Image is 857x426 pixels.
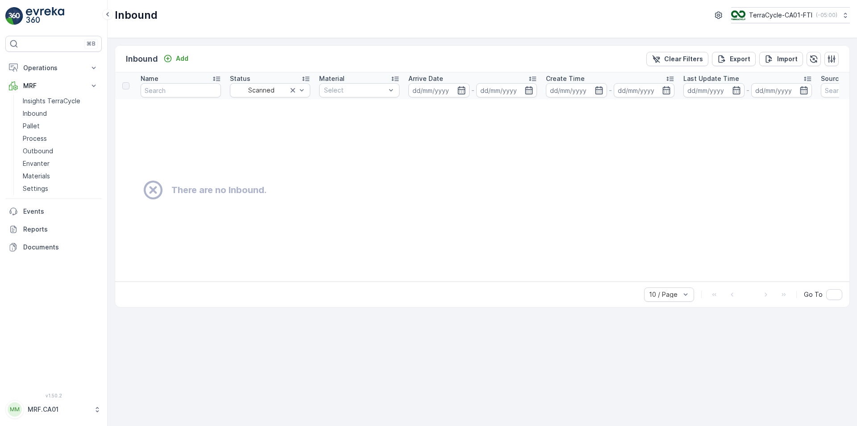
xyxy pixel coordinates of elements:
[664,55,703,63] p: Clear Filters
[609,85,612,96] p: -
[23,134,47,143] p: Process
[115,8,158,22] p: Inbound
[751,83,812,97] input: dd/mm/yyyy
[5,220,102,238] a: Reports
[712,52,756,66] button: Export
[777,55,798,63] p: Import
[23,122,40,131] p: Pallet
[5,393,102,398] span: v 1.50.2
[19,170,102,182] a: Materials
[23,184,48,193] p: Settings
[731,7,850,23] button: TerraCycle-CA01-FTI(-05:00)
[23,159,50,168] p: Envanter
[8,402,22,417] div: MM
[319,74,345,83] p: Material
[19,95,102,107] a: Insights TerraCycle
[683,74,739,83] p: Last Update Time
[749,11,812,20] p: TerraCycle-CA01-FTI
[683,83,745,97] input: dd/mm/yyyy
[5,7,23,25] img: logo
[23,63,84,72] p: Operations
[546,83,607,97] input: dd/mm/yyyy
[5,400,102,419] button: MMMRF.CA01
[730,55,750,63] p: Export
[646,52,708,66] button: Clear Filters
[171,183,266,197] h2: There are no Inbound.
[19,145,102,157] a: Outbound
[230,74,250,83] p: Status
[126,53,158,65] p: Inbound
[87,40,96,47] p: ⌘B
[731,10,745,20] img: TC_BVHiTW6.png
[141,74,158,83] p: Name
[19,182,102,195] a: Settings
[759,52,803,66] button: Import
[23,81,84,90] p: MRF
[23,172,50,181] p: Materials
[19,132,102,145] a: Process
[23,243,98,252] p: Documents
[5,238,102,256] a: Documents
[471,85,474,96] p: -
[5,77,102,95] button: MRF
[19,120,102,132] a: Pallet
[19,107,102,120] a: Inbound
[5,59,102,77] button: Operations
[28,405,89,414] p: MRF.CA01
[23,225,98,234] p: Reports
[23,147,53,156] p: Outbound
[408,83,470,97] input: dd/mm/yyyy
[614,83,675,97] input: dd/mm/yyyy
[804,290,823,299] span: Go To
[821,74,843,83] p: Source
[546,74,585,83] p: Create Time
[816,12,837,19] p: ( -05:00 )
[746,85,749,96] p: -
[23,109,47,118] p: Inbound
[5,202,102,220] a: Events
[141,83,221,97] input: Search
[476,83,537,97] input: dd/mm/yyyy
[160,53,192,64] button: Add
[23,207,98,216] p: Events
[19,157,102,170] a: Envanter
[23,97,80,105] p: Insights TerraCycle
[408,74,443,83] p: Arrive Date
[176,54,188,63] p: Add
[324,86,386,95] p: Select
[26,7,64,25] img: logo_light-DOdMpM7g.png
